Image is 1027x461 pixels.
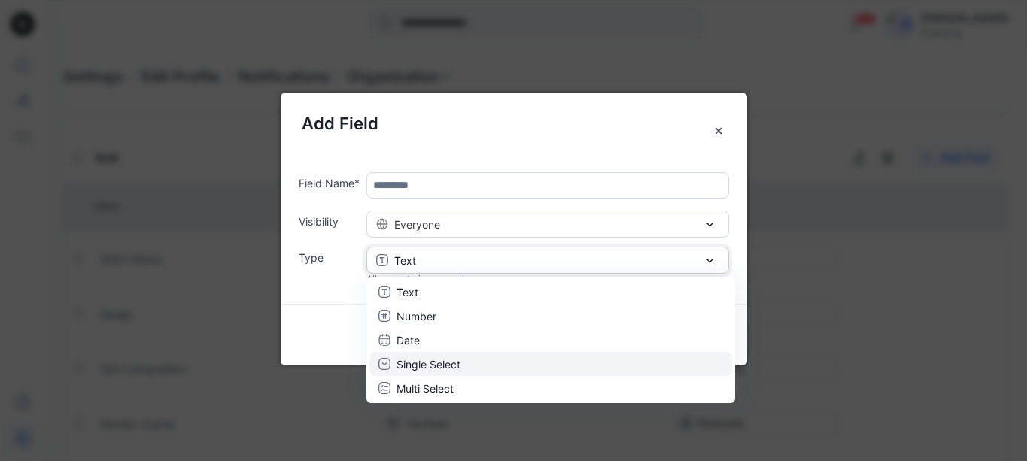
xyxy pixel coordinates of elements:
p: Multi Select [397,381,454,396]
p: Text [397,284,418,300]
button: Text [366,247,729,274]
button: Close [705,117,732,144]
label: Field Name [299,175,360,191]
button: Everyone [366,211,729,238]
p: Number [397,308,436,324]
p: Single Select [397,356,460,372]
label: Type [299,250,360,265]
div: Allows entering any value [366,272,729,286]
span: Everyone [394,217,440,232]
h5: Add Field [302,111,726,136]
label: Visibility [299,214,360,229]
p: Text [394,253,416,268]
p: Date [397,332,420,348]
